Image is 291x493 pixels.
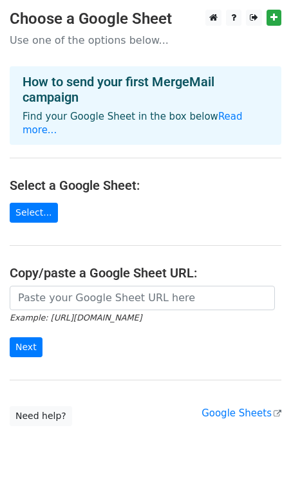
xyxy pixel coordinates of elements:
a: Select... [10,203,58,223]
input: Next [10,337,42,357]
small: Example: [URL][DOMAIN_NAME] [10,313,142,322]
a: Read more... [23,111,243,136]
h4: How to send your first MergeMail campaign [23,74,268,105]
h4: Copy/paste a Google Sheet URL: [10,265,281,281]
p: Find your Google Sheet in the box below [23,110,268,137]
a: Need help? [10,406,72,426]
input: Paste your Google Sheet URL here [10,286,275,310]
a: Google Sheets [202,407,281,419]
h4: Select a Google Sheet: [10,178,281,193]
h3: Choose a Google Sheet [10,10,281,28]
p: Use one of the options below... [10,33,281,47]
